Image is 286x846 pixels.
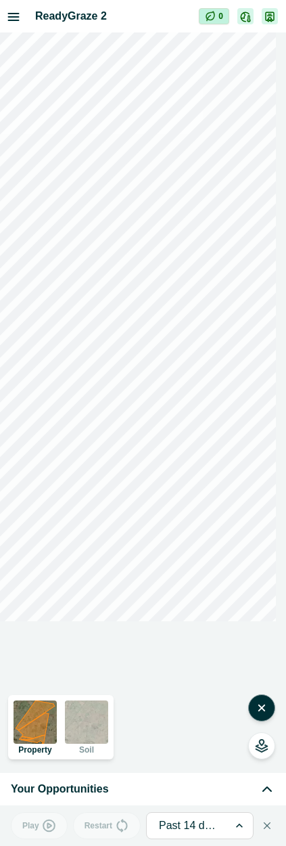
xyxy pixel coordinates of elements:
button: Play [11,812,68,839]
p: Soil [79,746,94,754]
span: Your Opportunities [11,781,109,797]
p: 0 [218,10,223,22]
h2: ReadyGraze 2 [35,8,199,24]
p: Restart [85,820,112,832]
img: soil preview [65,700,108,744]
p: Property [18,746,51,754]
button: Restart [73,812,141,839]
button: Close [259,818,275,834]
p: Play [22,820,39,832]
img: property preview [14,700,57,744]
